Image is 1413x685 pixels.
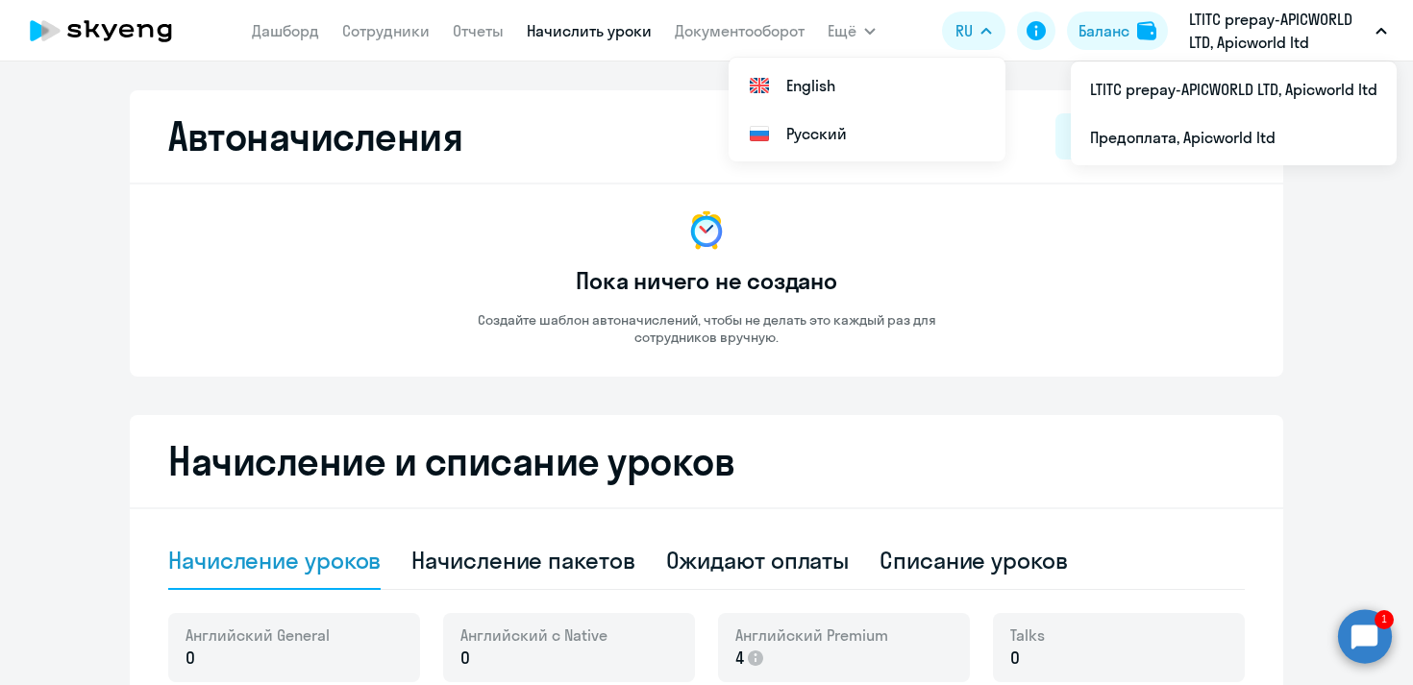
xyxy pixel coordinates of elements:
[342,21,430,40] a: Сотрудники
[186,624,330,646] span: Английский General
[735,624,888,646] span: Английский Premium
[675,21,805,40] a: Документооборот
[1137,21,1156,40] img: balance
[748,122,771,145] img: Русский
[1078,19,1129,42] div: Баланс
[729,58,1005,161] ul: Ещё
[460,646,470,671] span: 0
[828,19,856,42] span: Ещё
[1010,646,1020,671] span: 0
[735,646,744,671] span: 4
[168,438,1245,484] h2: Начисление и списание уроков
[828,12,876,50] button: Ещё
[1067,12,1168,50] button: Балансbalance
[1055,113,1245,159] button: Новый шаблон
[168,113,462,159] h2: Автоначисления
[942,12,1005,50] button: RU
[880,545,1068,575] div: Списание уроков
[186,646,195,671] span: 0
[1179,8,1397,54] button: LTITC prepay-APICWORLD LTD, Apicworld ltd
[1189,8,1368,54] p: LTITC prepay-APICWORLD LTD, Apicworld ltd
[955,19,973,42] span: RU
[453,21,504,40] a: Отчеты
[168,545,381,575] div: Начисление уроков
[252,21,319,40] a: Дашборд
[437,311,976,346] p: Создайте шаблон автоначислений, чтобы не делать это каждый раз для сотрудников вручную.
[1071,61,1397,165] ul: Ещё
[683,208,730,254] img: no-data
[748,74,771,97] img: English
[1010,624,1045,646] span: Talks
[666,545,850,575] div: Ожидают оплаты
[460,624,607,646] span: Английский с Native
[411,545,634,575] div: Начисление пакетов
[527,21,652,40] a: Начислить уроки
[576,265,837,296] h3: Пока ничего не создано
